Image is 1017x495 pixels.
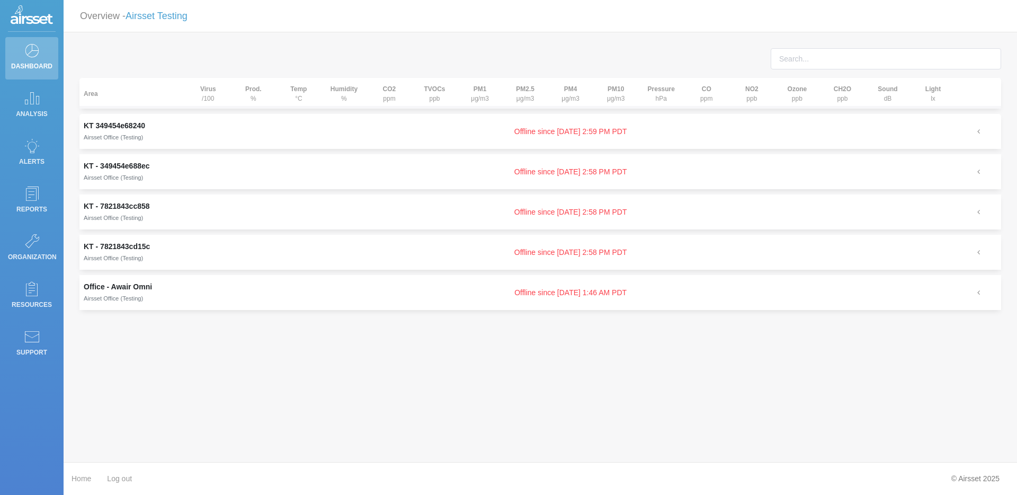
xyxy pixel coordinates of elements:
[5,85,58,127] a: Analysis
[231,78,276,109] th: %
[84,215,143,221] small: Airsset Office (Testing)
[548,78,593,109] th: μg/m3
[648,85,675,93] strong: Pressure
[474,85,487,93] strong: PM1
[185,195,956,229] td: Offline since [DATE] 2:58 PM PDT
[8,201,56,217] p: Reports
[84,255,143,261] small: Airsset Office (Testing)
[200,85,216,93] strong: Virus
[424,85,445,93] strong: TVOCs
[834,85,851,93] strong: CH2O
[5,132,58,175] a: Alerts
[771,48,1001,69] input: Search...
[11,5,53,26] img: Logo
[245,85,262,93] strong: Prod.
[745,85,759,93] strong: NO2
[185,78,231,109] th: /100
[185,154,956,189] td: Offline since [DATE] 2:58 PM PDT
[367,78,412,109] th: ppm
[331,85,358,93] strong: Humidity
[290,85,307,93] strong: Temp
[503,78,548,109] th: μg/m3
[8,154,56,170] p: Alerts
[593,78,639,109] th: μg/m3
[878,85,897,93] strong: Sound
[322,78,367,109] th: %
[8,106,56,122] p: Analysis
[5,37,58,79] a: Dashboard
[276,78,322,109] th: °C
[412,78,458,109] th: ppb
[8,297,56,313] p: Resources
[185,114,956,149] td: Offline since [DATE] 2:59 PM PDT
[911,78,956,109] th: lx
[820,78,866,109] th: ppb
[79,154,185,189] td: KT - 349454e688ecAirsset Office (Testing)
[5,276,58,318] a: Resources
[72,468,91,490] a: Home
[84,295,143,302] small: Airsset Office (Testing)
[185,275,956,310] td: Offline since [DATE] 1:46 AM PDT
[84,134,143,140] small: Airsset Office (Testing)
[8,58,56,74] p: Dashboard
[8,344,56,360] p: Support
[185,235,956,270] td: Offline since [DATE] 2:58 PM PDT
[865,78,911,109] th: dB
[84,174,143,181] small: Airsset Office (Testing)
[84,90,98,98] strong: Area
[126,11,188,21] a: Airsset Testing
[564,85,577,93] strong: PM4
[79,235,185,270] td: KT - 7821843cd15cAirsset Office (Testing)
[107,468,132,490] a: Log out
[5,228,58,270] a: Organization
[638,78,684,109] th: hPa
[608,85,624,93] strong: PM10
[79,195,185,229] td: KT - 7821843cc858Airsset Office (Testing)
[457,78,503,109] th: μg/m3
[788,85,807,93] strong: Ozone
[383,85,396,93] strong: CO2
[684,78,729,109] th: ppm
[5,323,58,366] a: Support
[925,85,941,93] strong: Light
[729,78,775,109] th: ppb
[80,6,188,26] p: Overview -
[943,468,1007,489] div: © Airsset 2025
[79,275,185,310] td: Office - Awair OmniAirsset Office (Testing)
[702,85,711,93] strong: CO
[774,78,820,109] th: ppb
[5,180,58,223] a: Reports
[8,249,56,265] p: Organization
[516,85,534,93] strong: PM2.5
[79,114,185,149] td: KT 349454e68240Airsset Office (Testing)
